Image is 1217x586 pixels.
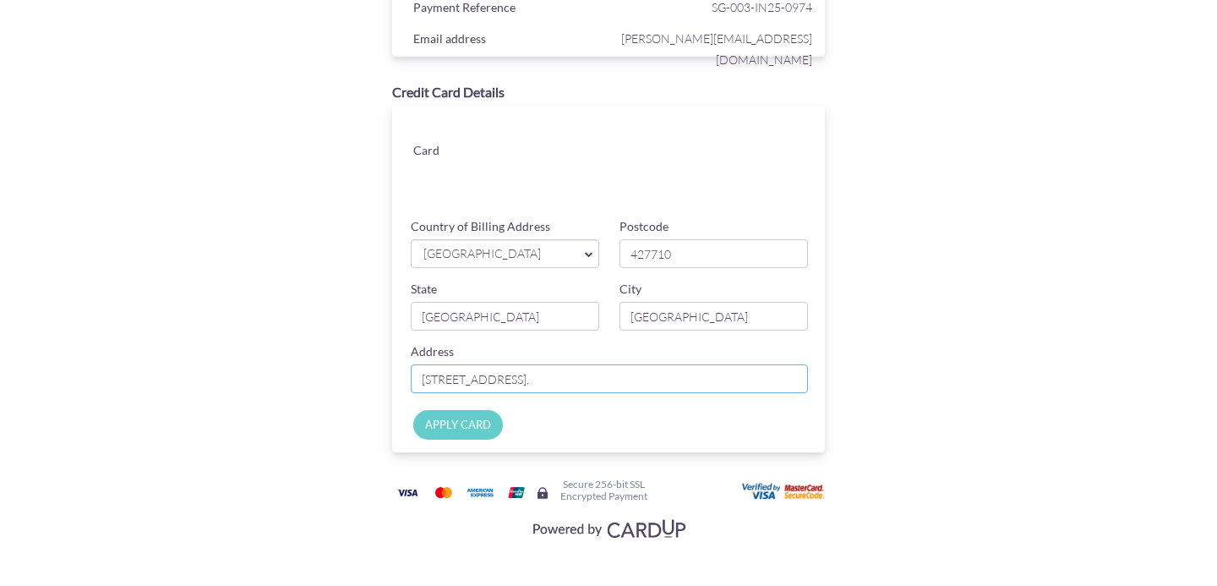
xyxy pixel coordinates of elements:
label: State [411,281,437,298]
div: Email address [401,28,613,53]
label: Postcode [619,218,669,235]
a: [GEOGRAPHIC_DATA] [411,239,599,268]
img: Visa, Mastercard [524,512,693,544]
div: Card [401,140,506,165]
img: Mastercard [427,482,461,503]
label: Country of Billing Address [411,218,550,235]
h6: Secure 256-bit SSL Encrypted Payment [560,479,647,501]
iframe: Secure card number input frame [520,123,810,153]
img: Union Pay [499,482,533,503]
span: [PERSON_NAME][EMAIL_ADDRESS][DOMAIN_NAME] [613,28,812,70]
div: Credit Card Details [392,83,825,102]
img: American Express [463,482,497,503]
input: APPLY CARD [413,410,503,440]
iframe: Secure card security code input frame [665,160,809,190]
img: Secure lock [536,486,549,500]
span: [GEOGRAPHIC_DATA] [422,245,571,263]
label: City [619,281,641,298]
iframe: Secure card expiration date input frame [520,160,663,190]
img: User card [742,483,827,501]
img: Visa [390,482,424,503]
label: Address [411,343,454,360]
